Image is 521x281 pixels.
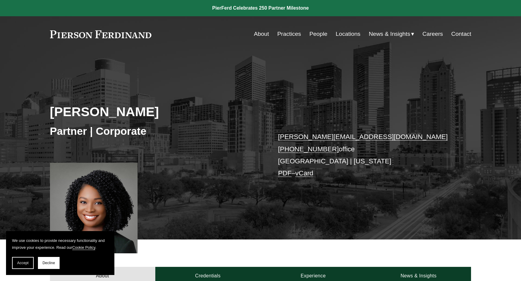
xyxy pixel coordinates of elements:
button: Decline [38,257,60,269]
a: Cookie Policy [72,245,95,250]
a: vCard [295,169,313,177]
p: office [GEOGRAPHIC_DATA] | [US_STATE] – [278,131,454,179]
h2: [PERSON_NAME] [50,104,261,119]
span: Accept [17,261,29,265]
a: [PHONE_NUMBER] [278,145,339,153]
button: Accept [12,257,34,269]
a: Locations [336,28,360,40]
a: About [254,28,269,40]
a: People [309,28,327,40]
h3: Partner | Corporate [50,125,261,138]
a: folder dropdown [369,28,414,40]
a: Practices [277,28,301,40]
a: Contact [451,28,471,40]
p: We use cookies to provide necessary functionality and improve your experience. Read our . [12,237,108,251]
a: PDF [278,169,292,177]
a: [PERSON_NAME][EMAIL_ADDRESS][DOMAIN_NAME] [278,133,448,140]
span: News & Insights [369,29,410,39]
a: Careers [422,28,443,40]
section: Cookie banner [6,231,114,275]
span: Decline [42,261,55,265]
